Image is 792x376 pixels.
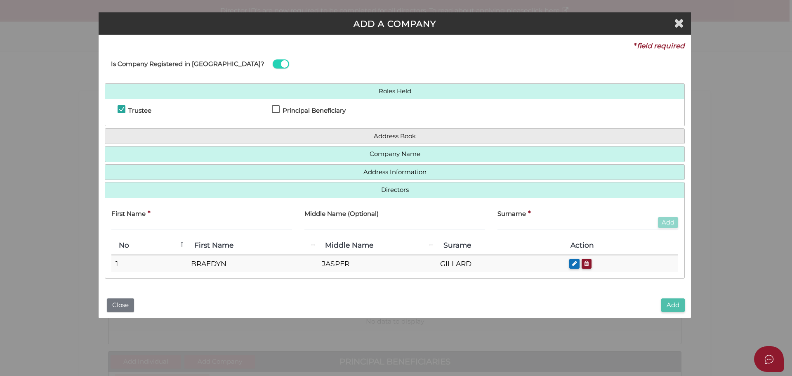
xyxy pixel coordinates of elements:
th: Surame [436,236,563,255]
th: No: activate to sort column descending [111,236,187,255]
td: GILLARD [436,255,563,272]
th: Middle Name: activate to sort column ascending [318,236,436,255]
td: JASPER [318,255,436,272]
td: BRAEDYN [187,255,318,272]
button: Add [658,217,678,228]
button: Open asap [754,346,784,372]
a: Company Name [111,151,678,158]
a: Address Book [111,133,678,140]
h4: First Name [111,210,146,218]
h4: Surname [497,210,526,218]
button: Close [107,298,134,312]
th: First Name: activate to sort column ascending [187,236,318,255]
h4: Middle Name (Optional) [304,210,379,218]
button: Add [661,298,685,312]
td: 1 [111,255,187,272]
a: Address Information [111,169,678,176]
th: Action [563,236,678,255]
a: Directors [111,187,678,194]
